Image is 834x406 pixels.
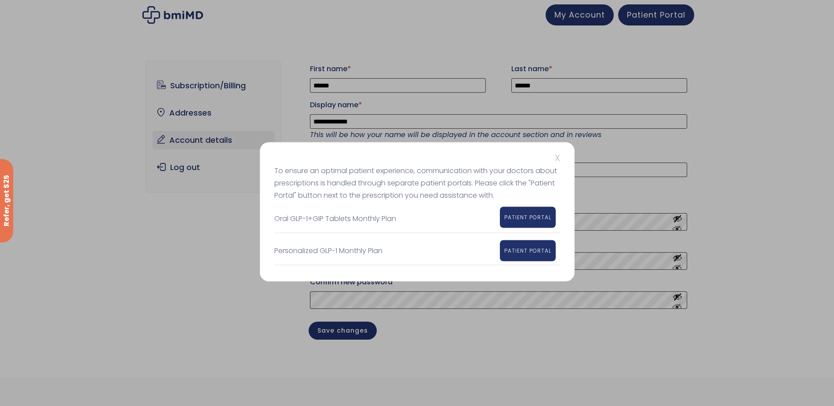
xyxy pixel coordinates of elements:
div: Oral GLP-1+GIP Tablets Monthly Plan [274,213,493,225]
span: PATIENT PORTAL [504,214,551,221]
a: PATIENT PORTAL [500,240,556,261]
p: To ensure an optimal patient experience, communication with your doctors about prescriptions is h... [274,165,560,202]
span: X [555,152,560,164]
a: PATIENT PORTAL [500,207,556,228]
div: Personalized GLP-1 Monthly Plan [274,245,493,257]
span: PATIENT PORTAL [504,247,551,254]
